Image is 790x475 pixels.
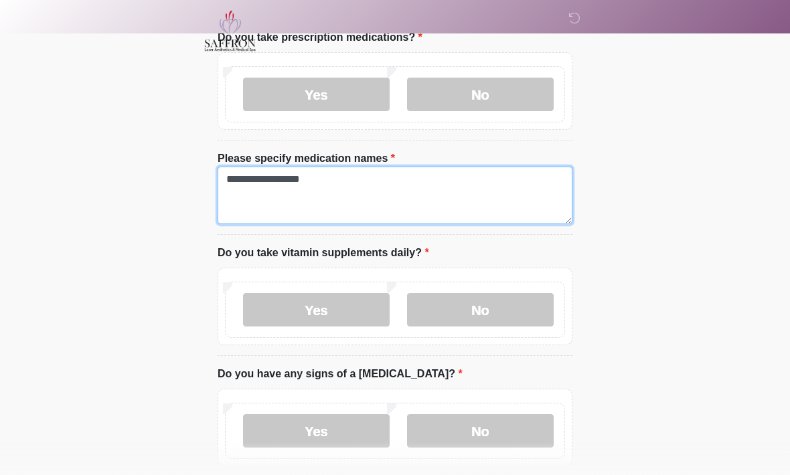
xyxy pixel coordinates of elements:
label: Yes [243,414,390,448]
label: Do you have any signs of a [MEDICAL_DATA]? [218,366,463,382]
label: Please specify medication names [218,151,395,167]
label: No [407,78,554,111]
label: No [407,293,554,326]
label: Yes [243,78,390,111]
label: Do you take vitamin supplements daily? [218,245,429,261]
label: No [407,414,554,448]
label: Yes [243,293,390,326]
img: Saffron Laser Aesthetics and Medical Spa Logo [204,10,256,52]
